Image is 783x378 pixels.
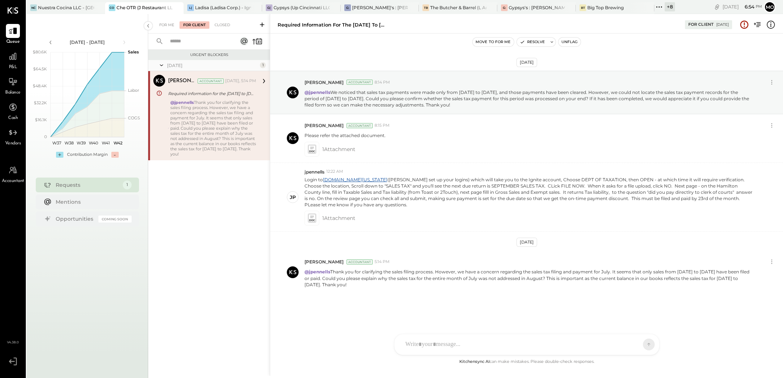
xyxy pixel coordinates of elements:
[198,78,224,84] div: Accountant
[0,126,25,147] a: Vendors
[128,115,140,120] text: COGS
[260,62,266,68] div: 1
[322,211,355,225] span: 1 Attachment
[30,4,37,11] div: NC
[44,134,47,139] text: 0
[764,1,776,13] button: Mo
[304,132,386,139] p: Please refer the attached document.
[0,49,25,71] a: P&L
[170,100,194,105] strong: @jpennells
[517,38,548,46] button: Resolve
[114,140,122,146] text: W42
[0,163,25,185] a: Accountant
[5,90,21,96] span: Balance
[5,140,21,147] span: Vendors
[109,4,115,11] div: CO
[716,22,729,27] div: [DATE]
[56,152,63,158] div: +
[187,4,194,11] div: L(
[347,123,373,128] div: Accountant
[156,21,178,29] div: For Me
[0,100,25,122] a: Cash
[304,122,344,129] span: [PERSON_NAME]
[128,88,139,93] text: Labor
[322,142,355,157] span: 1 Attachment
[713,3,721,11] div: copy link
[290,194,296,201] div: jp
[304,90,330,95] strong: @jpennells
[167,62,258,69] div: [DATE]
[128,49,139,55] text: Sales
[56,181,119,189] div: Requests
[195,4,251,11] div: Ladisa (Ladisa Corp.) - Ignite
[98,216,132,223] div: Coming Soon
[76,140,86,146] text: W39
[123,181,132,189] div: 1
[56,39,119,45] div: [DATE] - [DATE]
[6,39,20,45] span: Queue
[168,90,254,97] div: Required information for the [DATE] to [DATE] sales tax payment
[274,4,330,11] div: Gypsys (Up Cincinnati LLC) - Ignite
[723,3,762,10] div: [DATE]
[211,21,234,29] div: Closed
[501,4,508,11] div: G:
[347,80,373,85] div: Accountant
[89,140,98,146] text: W40
[33,49,47,55] text: $80.6K
[473,38,514,46] button: Move to for me
[422,4,429,11] div: TB
[375,80,390,85] span: 8:14 PM
[56,215,95,223] div: Opportunities
[509,4,565,11] div: Gypsys's : [PERSON_NAME] on the levee
[168,77,196,85] div: [PERSON_NAME]
[152,52,266,57] div: Urgent Blockers
[116,4,173,11] div: Che OTR (J Restaurant LLC) - Ignite
[180,21,209,29] div: For Client
[2,178,24,185] span: Accountant
[375,123,390,129] span: 8:15 PM
[304,169,324,175] span: jpennells
[516,238,537,247] div: [DATE]
[35,117,47,122] text: $16.1K
[580,4,586,11] div: BT
[304,259,344,265] span: [PERSON_NAME]
[352,4,408,11] div: [PERSON_NAME]'s : [PERSON_NAME]'s
[170,100,256,157] div: Thank you for clarifying the sales filing process. However, we have a concern regarding the sales...
[9,64,17,71] span: P&L
[33,83,47,88] text: $48.4K
[34,100,47,105] text: $32.2K
[225,78,256,84] div: [DATE], 5:14 PM
[38,4,94,11] div: Nuestra Cocina LLC - [GEOGRAPHIC_DATA]
[323,177,387,182] a: [DOMAIN_NAME][US_STATE]
[587,4,624,11] div: Big Top Brewing
[558,38,581,46] button: Unflag
[304,269,330,274] strong: @jpennells
[347,259,373,265] div: Accountant
[304,89,754,108] p: We noticed that sales tax payments were made only from [DATE] to [DATE], and those payments have ...
[102,140,110,146] text: W41
[64,140,73,146] text: W38
[8,115,18,122] span: Cash
[375,259,390,265] span: 5:14 PM
[67,152,108,158] div: Contribution Margin
[516,58,537,67] div: [DATE]
[304,176,754,208] p: Login to ([PERSON_NAME] set up your logins) which will take you to the Ignite account, Choose DEP...
[430,4,486,11] div: The Butcher & Barrel (L Argento LLC) - [GEOGRAPHIC_DATA]
[33,66,47,71] text: $64.5K
[0,75,25,96] a: Balance
[0,24,25,45] a: Queue
[278,21,388,28] div: Required information for the [DATE] to [DATE] sales tax payment
[56,198,128,206] div: Mentions
[326,169,343,175] span: 12:22 AM
[52,140,61,146] text: W37
[344,4,351,11] div: G:
[688,22,714,28] div: For Client
[304,79,344,85] span: [PERSON_NAME]
[304,269,754,287] p: Thank you for clarifying the sales filing process. However, we have a concern regarding the sales...
[665,2,675,11] div: + 8
[111,152,119,158] div: -
[266,4,272,11] div: G(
